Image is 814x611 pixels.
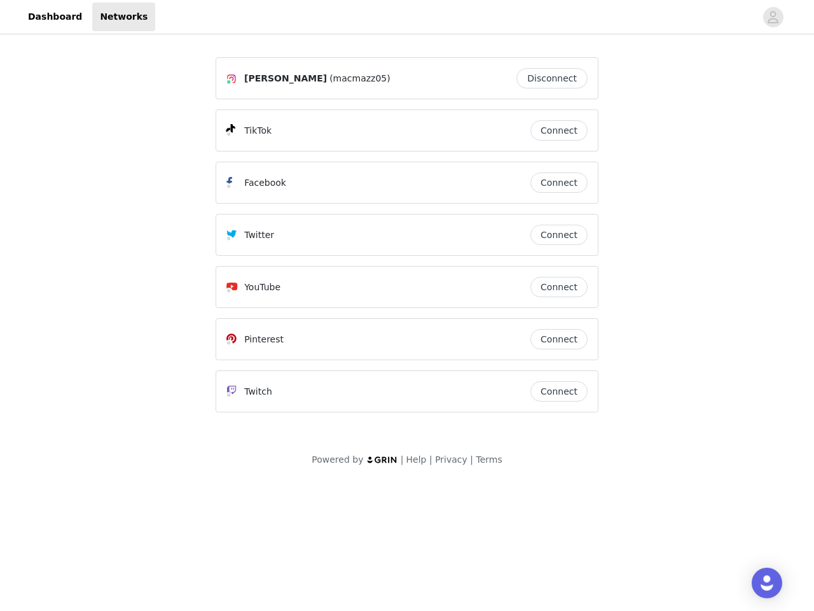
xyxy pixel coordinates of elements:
[530,277,588,297] button: Connect
[226,74,237,84] img: Instagram Icon
[435,454,467,465] a: Privacy
[329,72,390,85] span: (macmazz05)
[244,281,280,294] p: YouTube
[530,329,588,349] button: Connect
[530,120,588,141] button: Connect
[530,225,588,245] button: Connect
[476,454,502,465] a: Terms
[312,454,363,465] span: Powered by
[470,454,473,465] span: |
[20,3,90,31] a: Dashboard
[244,124,272,137] p: TikTok
[244,176,286,190] p: Facebook
[244,72,327,85] span: [PERSON_NAME]
[516,68,588,88] button: Disconnect
[530,381,588,402] button: Connect
[244,228,274,242] p: Twitter
[244,333,284,346] p: Pinterest
[92,3,155,31] a: Networks
[429,454,432,465] span: |
[767,7,779,27] div: avatar
[244,385,272,398] p: Twitch
[366,456,398,464] img: logo
[406,454,427,465] a: Help
[530,172,588,193] button: Connect
[401,454,404,465] span: |
[752,568,782,598] div: Open Intercom Messenger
